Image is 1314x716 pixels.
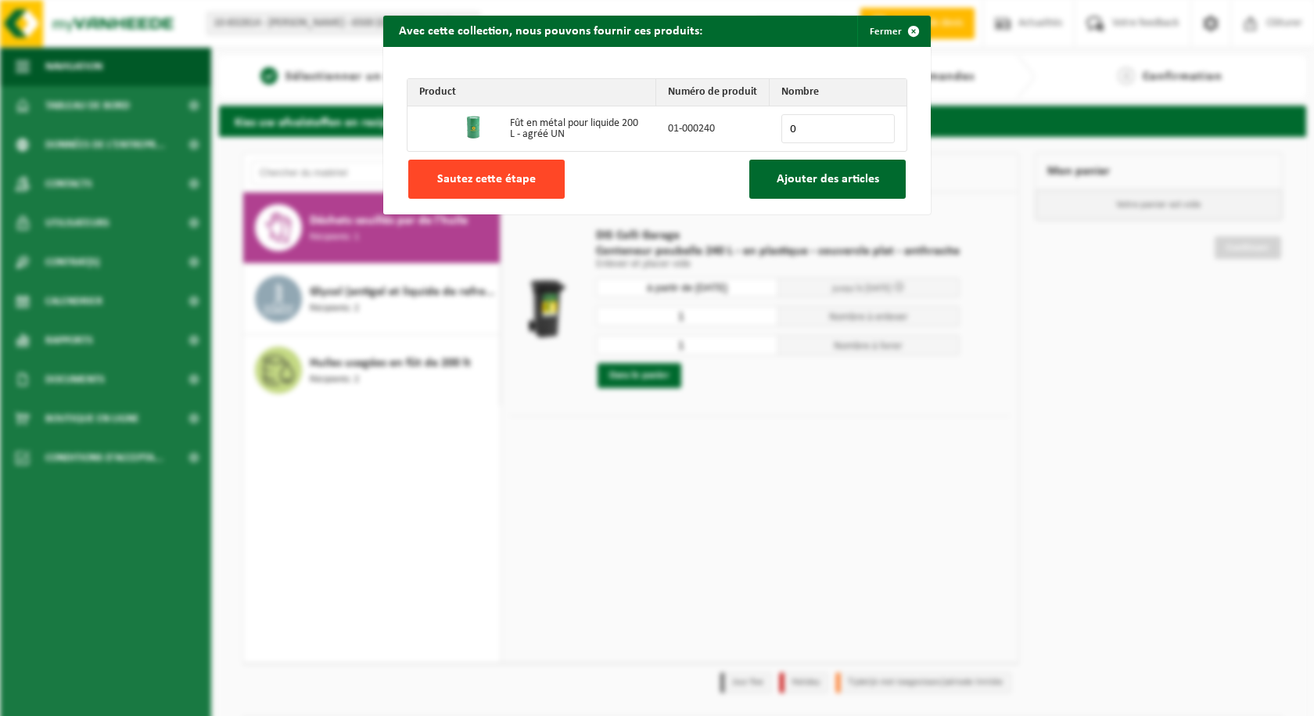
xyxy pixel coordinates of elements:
span: Sautez cette étape [437,173,536,185]
button: Fermer [857,16,929,47]
span: Ajouter des articles [777,173,879,185]
h2: Avec cette collection, nous pouvons fournir ces produits: [383,16,718,45]
th: Numéro de produit [656,79,770,106]
button: Sautez cette étape [408,160,565,199]
button: Ajouter des articles [749,160,906,199]
img: 01-000240 [461,115,486,140]
td: 01-000240 [656,106,770,151]
th: Product [407,79,656,106]
th: Nombre [770,79,907,106]
td: Fût en métal pour liquide 200 L - agréé UN [498,106,656,151]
